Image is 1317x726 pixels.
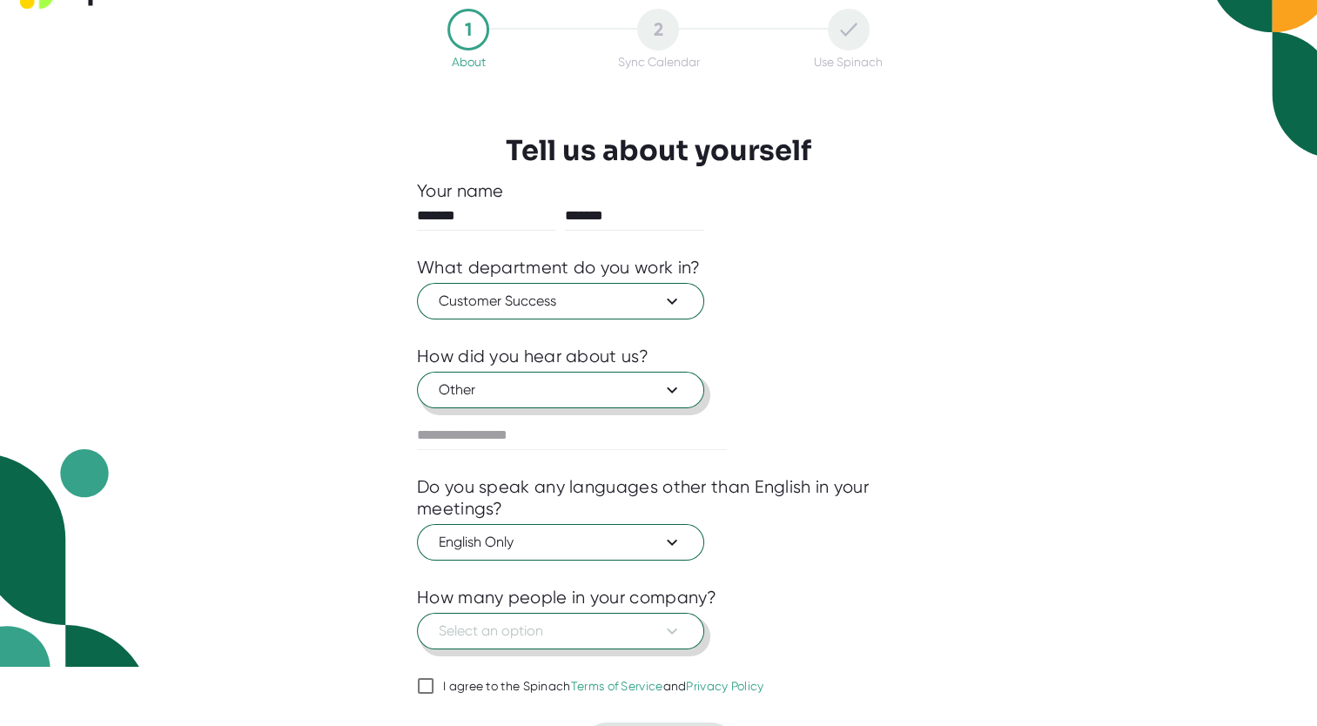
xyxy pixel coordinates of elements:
div: Your name [417,180,900,202]
div: 1 [447,9,489,50]
div: About [452,55,486,69]
button: English Only [417,524,704,561]
div: How many people in your company? [417,587,717,608]
span: Other [439,380,682,400]
span: Select an option [439,621,682,642]
a: Privacy Policy [686,679,763,693]
div: Sync Calendar [617,55,699,69]
button: Other [417,372,704,408]
span: Customer Success [439,291,682,312]
div: Do you speak any languages other than English in your meetings? [417,476,900,520]
div: Use Spinach [814,55,883,69]
span: English Only [439,532,682,553]
button: Select an option [417,613,704,649]
div: What department do you work in? [417,257,700,279]
div: 2 [637,9,679,50]
a: Terms of Service [571,679,663,693]
button: Customer Success [417,283,704,319]
h3: Tell us about yourself [506,134,811,167]
div: I agree to the Spinach and [443,679,764,695]
div: How did you hear about us? [417,346,648,367]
